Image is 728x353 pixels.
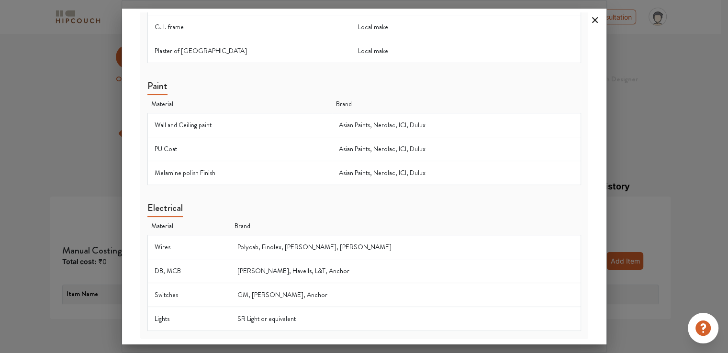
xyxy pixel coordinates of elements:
td: Asian Paints, Nerolac, ICI, Dulux [332,137,581,161]
td: [PERSON_NAME], Havells, L&T, Anchor [231,259,581,283]
td: Local make [351,39,581,63]
td: Switches [147,283,231,307]
th: Material [147,95,332,113]
td: GM, [PERSON_NAME], Anchor [231,283,581,307]
h5: Electrical [147,202,183,217]
th: Material [147,217,231,235]
th: Brand [231,217,581,235]
td: Asian Paints, Nerolac, ICI, Dulux [332,113,581,137]
td: Plaster of [GEOGRAPHIC_DATA] [147,39,351,63]
td: Polycab, Finolex, [PERSON_NAME], [PERSON_NAME] [231,235,581,259]
td: Melamine polish Finish [147,161,332,185]
td: Asian Paints, Nerolac, ICI, Dulux [332,161,581,185]
td: SR Light or equivalent [231,307,581,331]
td: Wall and Ceiling paint [147,113,332,137]
td: PU Coat [147,137,332,161]
td: Lights [147,307,231,331]
th: Brand [332,95,581,113]
td: DB, MCB [147,259,231,283]
td: Wires [147,235,231,259]
h5: Paint [147,80,168,95]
